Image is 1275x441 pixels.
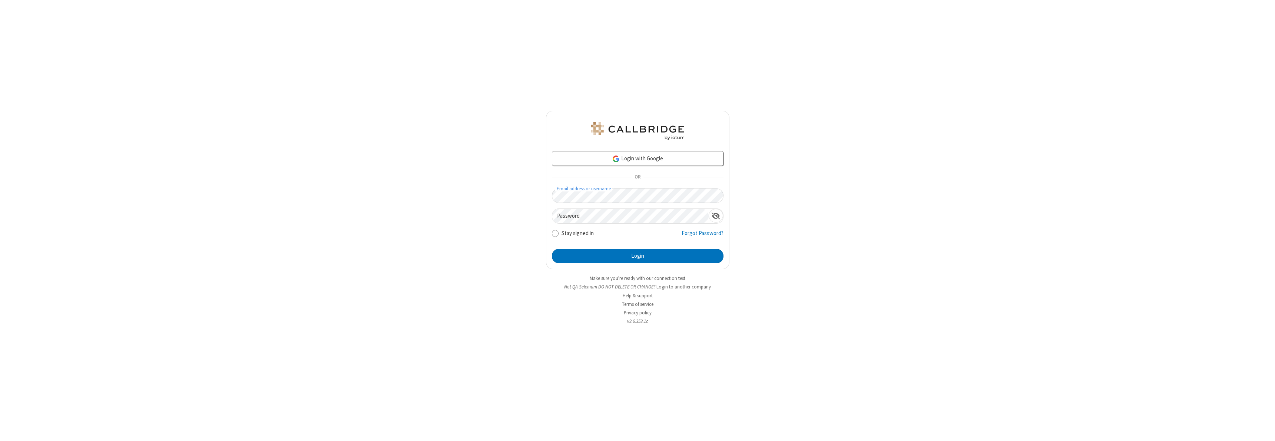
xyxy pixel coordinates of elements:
button: Login [552,249,723,264]
img: QA Selenium DO NOT DELETE OR CHANGE [589,122,686,140]
a: Help & support [623,293,653,299]
button: Login to another company [656,283,711,290]
li: Not QA Selenium DO NOT DELETE OR CHANGE? [546,283,729,290]
a: Terms of service [622,301,653,307]
span: OR [632,172,643,183]
input: Password [552,209,709,223]
input: Email address or username [552,188,723,203]
a: Privacy policy [624,310,652,316]
iframe: Chat [1256,422,1269,436]
a: Forgot Password? [682,229,723,243]
div: Show password [709,209,723,223]
img: google-icon.png [612,155,620,163]
a: Make sure you're ready with our connection test [590,275,685,281]
a: Login with Google [552,151,723,166]
label: Stay signed in [562,229,594,238]
li: v2.6.353.1c [546,318,729,325]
